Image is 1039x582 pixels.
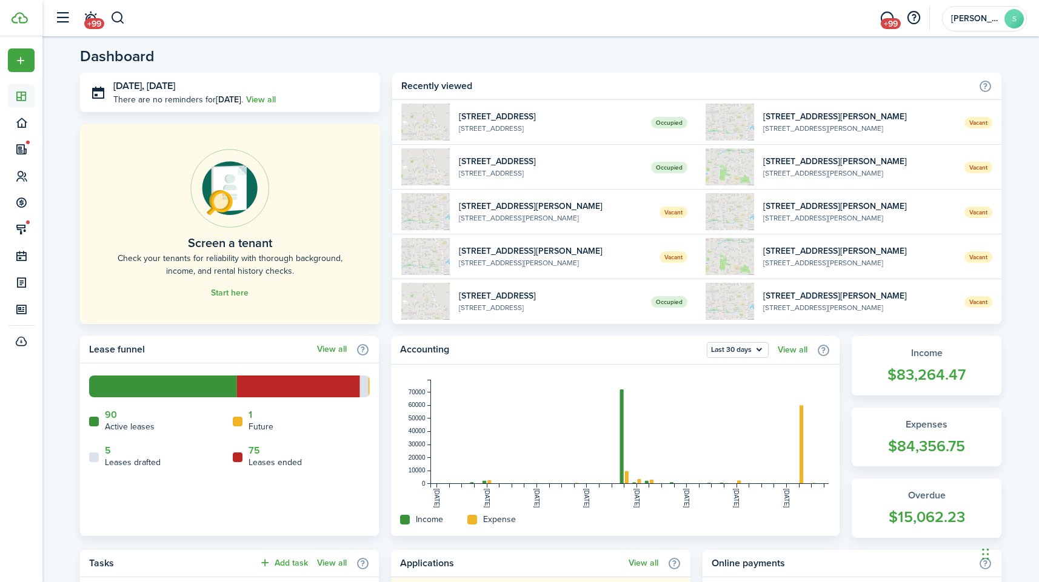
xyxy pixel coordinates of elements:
[864,346,989,360] widget-stats-title: Income
[107,252,353,277] home-placeholder-description: Check your tenants for reliability with thorough background, income, and rental history checks.
[409,454,426,461] tspan: 20000
[105,456,161,469] home-widget-title: Leases drafted
[105,409,117,420] a: 90
[105,445,111,456] a: 5
[113,79,371,94] h3: [DATE], [DATE]
[401,148,450,185] img: 1
[651,162,687,173] span: Occupied
[875,3,898,34] a: Messaging
[1004,9,1024,28] avatar-text: S
[483,513,516,526] home-widget-title: Expense
[459,289,643,302] widget-list-item-title: [STREET_ADDRESS]
[707,342,769,358] button: Last 30 days
[852,408,1001,467] a: Expenses$84,356.75
[864,417,989,432] widget-stats-title: Expenses
[660,207,687,218] span: Vacant
[763,245,955,257] widget-list-item-title: [STREET_ADDRESS][PERSON_NAME]
[400,556,622,570] home-widget-title: Applications
[951,15,1000,23] span: Sarah
[763,257,955,268] widget-list-item-description: [STREET_ADDRESS][PERSON_NAME]
[706,193,754,230] img: 1
[409,428,426,434] tspan: 40000
[401,238,450,275] img: 1
[964,296,992,308] span: Vacant
[763,110,955,123] widget-list-item-title: [STREET_ADDRESS][PERSON_NAME]
[763,213,955,223] widget-list-item-description: [STREET_ADDRESS][PERSON_NAME]
[763,168,955,179] widget-list-item-description: [STREET_ADDRESS][PERSON_NAME]
[533,489,540,508] tspan: [DATE]
[317,558,347,568] a: View all
[459,123,643,134] widget-list-item-description: [STREET_ADDRESS]
[763,123,955,134] widget-list-item-description: [STREET_ADDRESS][PERSON_NAME]
[978,524,1039,582] iframe: Chat Widget
[964,117,992,128] span: Vacant
[409,389,426,395] tspan: 70000
[190,149,269,228] img: Online payments
[249,456,302,469] home-widget-title: Leases ended
[80,48,155,64] header-page-title: Dashboard
[712,556,972,570] home-widget-title: Online payments
[459,302,643,313] widget-list-item-description: [STREET_ADDRESS]
[84,18,104,29] span: +99
[459,200,651,213] widget-list-item-title: [STREET_ADDRESS][PERSON_NAME]
[409,402,426,408] tspan: 60000
[459,110,643,123] widget-list-item-title: [STREET_ADDRESS]
[416,513,443,526] home-widget-title: Income
[249,409,252,420] a: 1
[707,342,769,358] button: Open menu
[409,467,426,474] tspan: 10000
[401,79,972,93] home-widget-title: Recently viewed
[113,93,243,106] p: There are no reminders for .
[216,93,241,106] b: [DATE]
[401,193,450,230] img: 1
[188,234,272,252] home-placeholder-title: Screen a tenant
[409,415,426,422] tspan: 50000
[763,200,955,213] widget-list-item-title: [STREET_ADDRESS][PERSON_NAME]
[459,245,651,257] widget-list-item-title: [STREET_ADDRESS][PERSON_NAME]
[706,104,754,141] img: 1
[51,7,74,30] button: Open sidebar
[683,489,690,508] tspan: [DATE]
[864,435,989,458] widget-stats-count: $84,356.75
[89,556,253,570] home-widget-title: Tasks
[763,289,955,302] widget-list-item-title: [STREET_ADDRESS][PERSON_NAME]
[864,488,989,503] widget-stats-title: Overdue
[778,345,807,355] a: View all
[881,18,901,29] span: +99
[434,489,441,508] tspan: [DATE]
[763,155,955,168] widget-list-item-title: [STREET_ADDRESS][PERSON_NAME]
[459,257,651,268] widget-list-item-description: [STREET_ADDRESS][PERSON_NAME]
[783,489,790,508] tspan: [DATE]
[317,345,347,354] a: View all
[259,556,308,570] button: Add task
[401,104,450,141] img: 1
[660,251,687,263] span: Vacant
[110,8,125,28] button: Search
[484,489,490,508] tspan: [DATE]
[459,155,643,168] widget-list-item-title: [STREET_ADDRESS]
[246,93,276,106] a: View all
[864,363,989,386] widget-stats-count: $83,264.47
[706,148,754,185] img: 1
[964,162,992,173] span: Vacant
[422,480,426,487] tspan: 0
[864,506,989,529] widget-stats-count: $15,062.23
[964,207,992,218] span: Vacant
[982,536,989,572] div: Drag
[12,12,28,24] img: TenantCloud
[733,489,740,508] tspan: [DATE]
[706,283,754,320] img: 1
[105,420,155,433] home-widget-title: Active leases
[89,342,311,357] home-widget-title: Lease funnel
[459,213,651,223] widget-list-item-description: [STREET_ADDRESS][PERSON_NAME]
[651,117,687,128] span: Occupied
[903,8,924,28] button: Open resource center
[249,445,260,456] a: 75
[249,420,273,433] home-widget-title: Future
[964,251,992,263] span: Vacant
[409,441,426,448] tspan: 30000
[400,342,701,358] home-widget-title: Accounting
[651,296,687,308] span: Occupied
[79,3,102,34] a: Notifications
